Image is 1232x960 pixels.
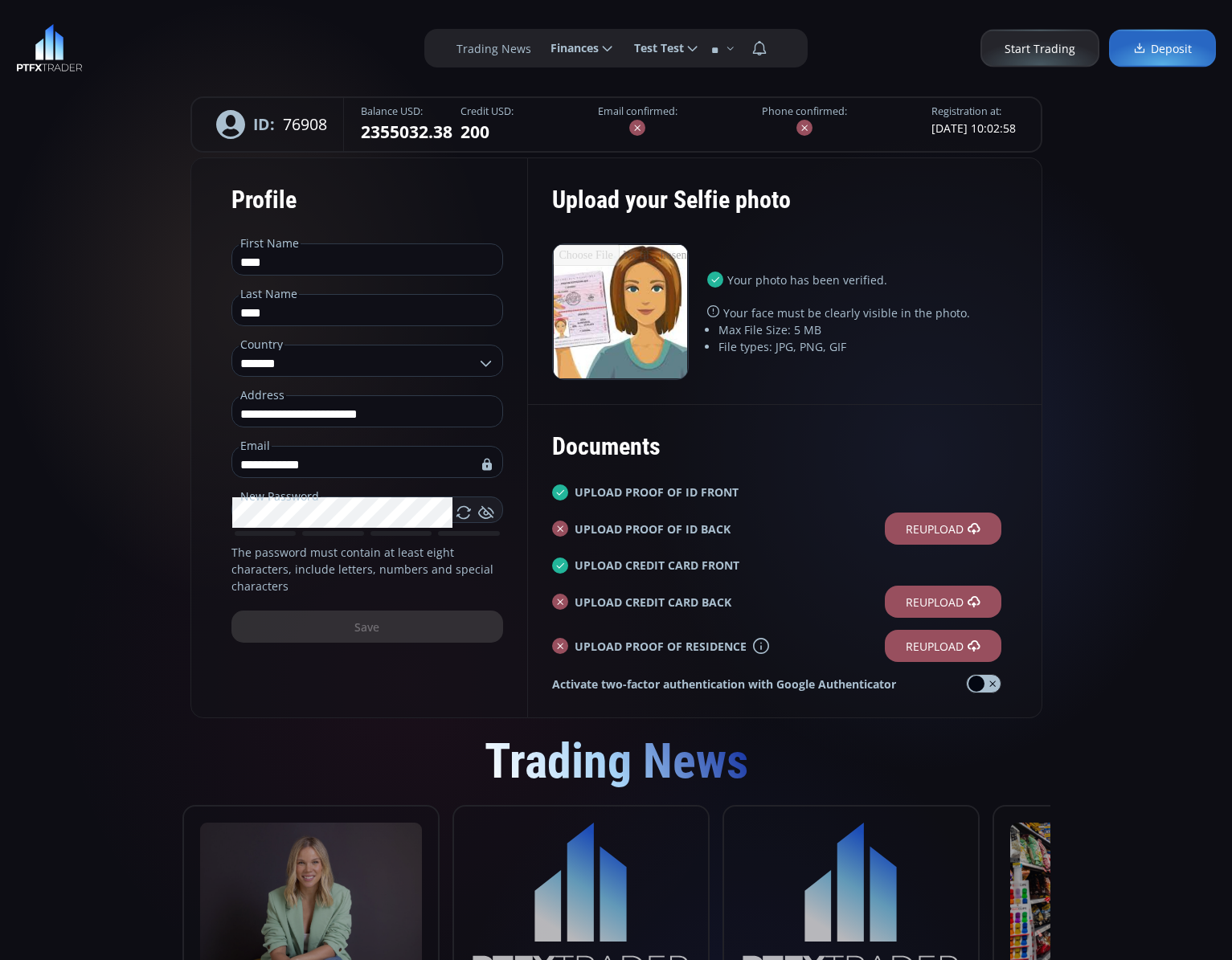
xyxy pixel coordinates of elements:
[1005,40,1075,57] span: Start Trading
[361,104,423,120] legend: Balance USD:
[575,521,731,537] b: UPLOAD PROOF OF ID BACK
[552,421,1001,472] div: Documents
[16,24,83,72] img: LOGO
[485,733,748,790] span: Trading News
[231,174,503,225] div: Profile
[1109,30,1216,67] a: Deposit
[707,268,1001,288] p: Your photo has been verified.
[980,30,1099,67] a: Start Trading
[885,586,1001,618] label: Reupload
[552,174,1001,243] div: Upload your Selfie photo
[552,676,896,692] strong: Activate two-factor authentication with Google Authenticator
[575,484,739,500] b: UPLOAD PROOF OF ID FRONT
[598,104,677,120] label: Email confirmed:
[253,112,275,136] b: ID:
[361,104,452,145] fieldset: 2355032.38
[718,321,1001,338] li: Max File Size: 5 MB
[460,104,514,120] legend: Credit USD:
[190,157,528,718] form: The password must contain at least eight characters, include letters, numbers and special characters
[623,32,684,64] span: Test Test
[575,638,747,655] b: UPLOAD PROOF OF RESIDENCE
[707,304,1001,321] p: Your face must be clearly visible in the photo.
[575,557,739,574] b: UPLOAD CREDIT CARD FRONT
[885,513,1001,545] label: Reupload
[460,104,514,145] fieldset: 200
[718,338,1001,355] li: File types: JPG, PNG, GIF
[885,630,1001,662] label: Reupload
[1133,40,1192,57] span: Deposit
[931,104,1016,137] fieldset: [DATE] 10:02:58
[200,98,344,151] div: 76908
[762,104,847,120] label: Phone confirmed:
[575,594,731,611] b: UPLOAD CREDIT CARD BACK
[456,40,531,57] label: Trading News
[931,104,1001,120] legend: Registration at:
[539,32,599,64] span: Finances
